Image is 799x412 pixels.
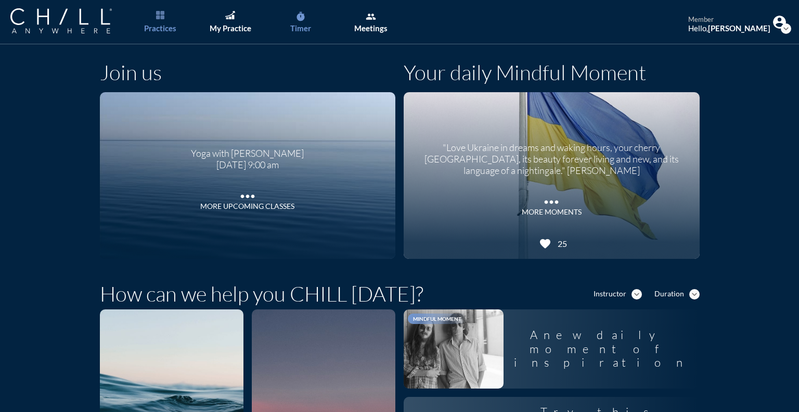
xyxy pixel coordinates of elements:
div: Hello, [688,23,770,33]
div: 25 [554,239,567,248]
i: timer [295,11,306,22]
h1: Your daily Mindful Moment [404,60,646,85]
span: Mindful Moment [413,316,461,322]
div: Practices [144,23,176,33]
div: MORE MOMENTS [522,208,582,217]
div: Timer [290,23,311,33]
h1: Join us [100,60,162,85]
strong: [PERSON_NAME] [708,23,770,33]
img: List [156,11,164,19]
div: Instructor [594,290,626,298]
div: member [688,16,770,24]
i: group [366,11,376,22]
h1: How can we help you CHILL [DATE]? [100,281,423,306]
i: more_horiz [237,186,258,202]
div: Yoga with [PERSON_NAME] [191,140,304,159]
i: expand_more [689,289,700,299]
img: Company Logo [10,8,112,33]
img: Graph [225,11,235,19]
img: Profile icon [773,16,786,29]
div: Meetings [354,23,388,33]
div: "Love Ukraine in dreams and waking hours, your cherry [GEOGRAPHIC_DATA], its beauty forever livin... [417,134,687,176]
div: Duration [654,290,684,298]
i: expand_more [781,23,791,34]
div: My Practice [210,23,251,33]
a: Company Logo [10,8,133,35]
div: More Upcoming Classes [200,202,294,211]
i: favorite [539,238,551,250]
div: A new daily moment of inspiration [504,320,700,378]
div: [DATE] 9:00 am [191,159,304,171]
i: expand_more [632,289,642,299]
i: more_horiz [541,192,562,207]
